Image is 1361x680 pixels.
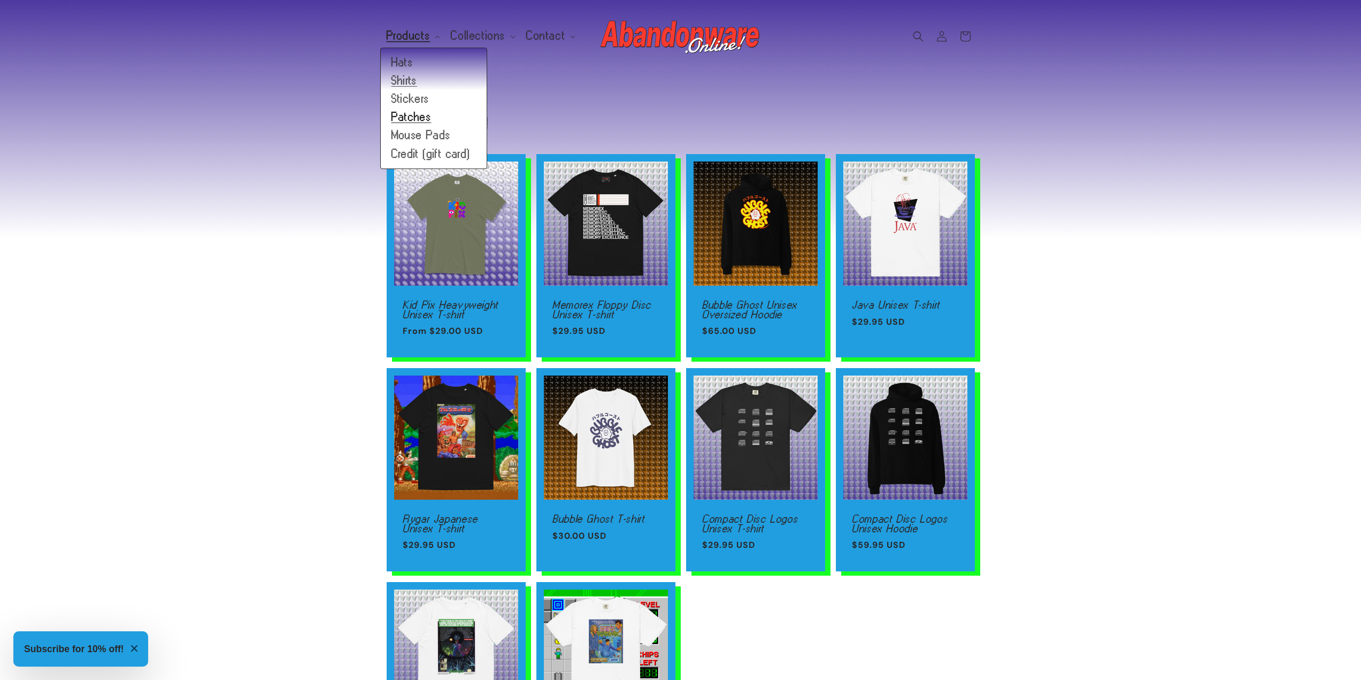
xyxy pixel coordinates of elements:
[381,126,487,144] a: Mouse Pads
[526,31,565,41] span: Contact
[596,11,765,62] a: Abandonware
[381,72,487,90] a: Shirts
[702,300,809,319] a: Bubble Ghost Unisex Oversized Hoodie
[444,25,520,47] summary: Collections
[451,31,505,41] span: Collections
[403,300,510,319] a: Kid Pix Heavyweight Unisex T-shirt
[852,300,959,310] a: Java Unisex T-shirt
[702,514,809,533] a: Compact Disc Logos Unisex T-shirt
[387,116,779,131] p: T-shirts! Hoodies!
[381,90,487,108] a: Stickers
[381,145,487,163] a: Credit (gift card)
[387,31,430,41] span: Products
[387,86,975,103] h1: Shirts
[601,15,761,58] img: Abandonware
[552,300,659,319] a: Memorex Floppy Disc Unisex T-shirt
[552,514,659,524] a: Bubble Ghost T-shirt
[381,108,487,126] a: Patches
[852,514,959,533] a: Compact Disc Logos Unisex Hoodie
[381,54,487,72] a: Hats
[520,25,580,47] summary: Contact
[380,25,445,47] summary: Products
[906,25,930,48] summary: Search
[403,514,510,533] a: Rygar Japanese Unisex T-shirt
